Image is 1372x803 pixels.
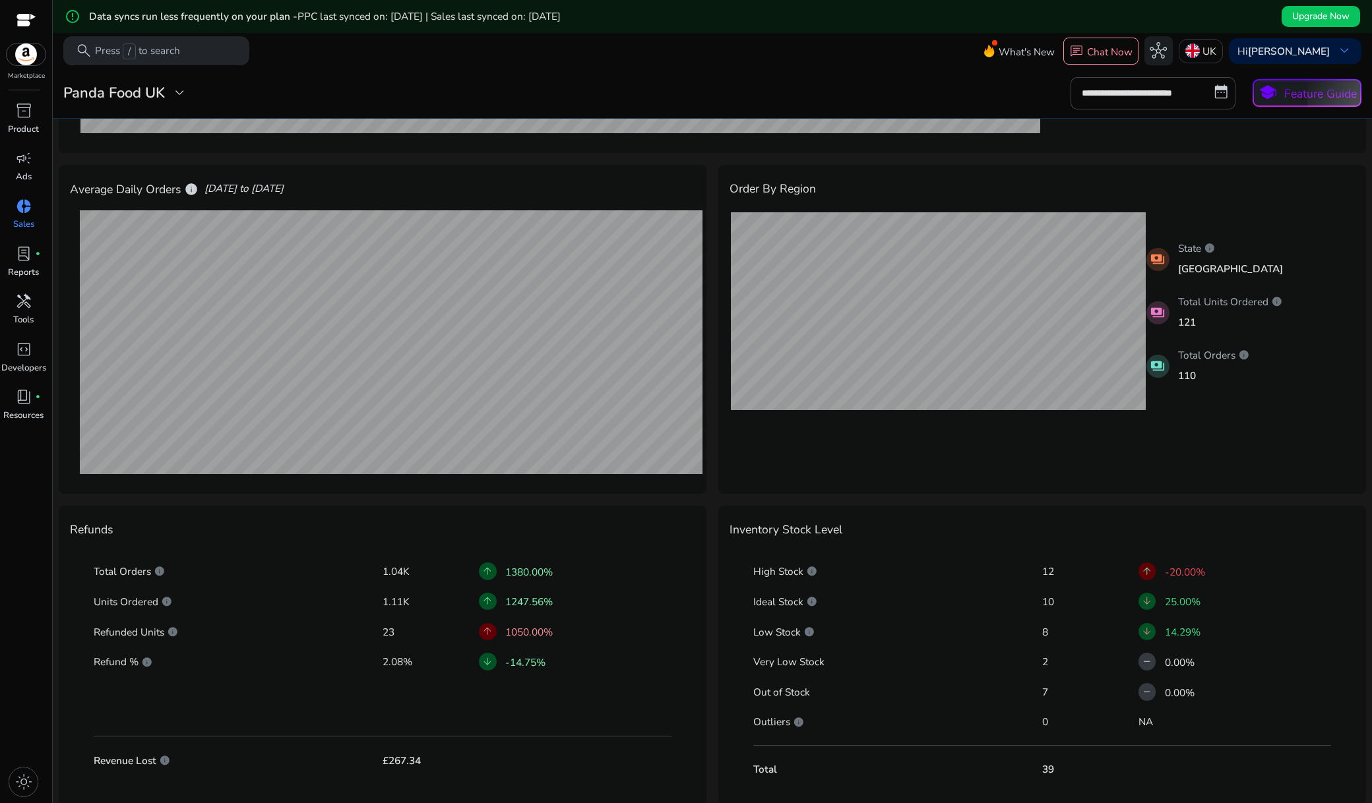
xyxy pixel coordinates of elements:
p: Hi [1237,46,1330,56]
p: 2 [1042,655,1138,669]
p: Refunded Units [94,625,383,639]
p: 10 [1042,595,1138,609]
span: [DATE] to [DATE] [204,181,284,196]
button: schoolFeature Guide [1253,79,1361,107]
span: fiber_manual_record [35,394,41,400]
p: 25.00% [1165,594,1200,609]
span: info [159,755,171,767]
button: Upgrade Now [1282,6,1360,27]
p: High Stock [753,564,1042,579]
p: 7 [1042,685,1138,699]
span: info [806,566,818,578]
p: Total Orders [94,564,383,579]
p: Very Low Stock [753,655,1042,669]
p: 110 [1178,368,1250,383]
h5: Data syncs run less frequently on your plan - [89,11,561,22]
span: inventory_2 [15,102,32,119]
span: / [123,44,135,59]
p: 14.29% [1165,624,1200,639]
span: info [1271,296,1283,308]
span: expand_more [171,84,188,102]
p: Feature Guide [1284,85,1357,102]
span: arrow_upward [482,595,493,607]
span: keyboard_arrow_down [1336,42,1353,59]
p: Total Units Ordered [1178,294,1283,309]
mat-icon: payments [1146,355,1169,378]
p: Reports [8,266,39,280]
span: Upgrade Now [1292,9,1350,23]
span: info [1204,243,1216,254]
span: handyman [15,293,32,310]
p: Developers [1,362,46,375]
span: info [141,657,153,669]
p: 1050.00% [505,624,553,639]
p: UK [1202,40,1216,63]
p: -14.75% [505,655,546,670]
p: Product [8,123,39,136]
span: info [167,626,179,638]
span: arrow_upward [482,626,493,638]
span: arrow_downward [1141,595,1153,607]
mat-icon: error_outline [65,9,80,24]
span: light_mode [15,773,32,790]
p: -20.00% [1165,564,1205,580]
span: info [1238,349,1250,361]
p: 121 [1178,314,1283,330]
p: Total [753,762,1042,777]
p: Resources [3,409,44,423]
p: Press to search [95,44,180,59]
p: [GEOGRAPHIC_DATA] [1178,261,1283,276]
span: info [803,626,815,638]
span: book_4 [15,388,32,405]
span: school [1257,83,1278,104]
p: Revenue Lost [94,754,383,768]
span: hub [1150,42,1167,59]
p: 1247.56% [505,594,553,609]
p: 12 [1042,564,1138,579]
p: 1380.00% [505,564,553,580]
span: chat [1069,44,1084,59]
p: NA [1138,715,1331,729]
span: arrow_upward [1141,566,1153,578]
p: Chat Now [1087,45,1133,59]
span: fiber_manual_record [35,251,41,257]
p: Low Stock [753,625,1042,639]
button: hub [1144,36,1173,65]
span: info [806,596,818,608]
mat-icon: payments [1146,248,1169,271]
h4: Refunds [70,523,695,537]
p: Total Orders [1178,347,1250,363]
h4: Average Daily Orders [70,182,198,196]
span: What's New [999,40,1055,63]
span: PPC last synced on: [DATE] | Sales last synced on: [DATE] [297,9,561,23]
span: code_blocks [15,341,32,358]
p: Marketplace [8,71,45,81]
button: chatChat Now [1063,38,1138,65]
span: arrow_upward [482,566,493,578]
p: Out of Stock [753,685,1042,699]
h4: Order By Region [730,182,816,196]
span: info [154,566,166,578]
p: 0 [1042,715,1138,729]
h4: Inventory Stock Level [730,523,842,537]
span: remove [1141,686,1153,698]
p: 8 [1042,625,1138,639]
span: arrow_downward [482,656,493,668]
p: 0.00% [1165,685,1195,700]
span: info [793,717,805,729]
img: uk.svg [1185,44,1200,58]
span: remove [1141,656,1153,668]
p: 1.04K [383,564,479,579]
p: Ideal Stock [753,595,1042,609]
p: 0.00% [1165,655,1195,670]
p: Sales [13,218,34,231]
p: 39 [1042,762,1138,777]
span: search [75,42,92,59]
p: £267.34 [383,754,479,768]
p: Ads [16,171,32,184]
p: 1.11K [383,595,479,609]
img: amazon.svg [7,44,46,65]
p: 2.08% [383,655,479,669]
p: 23 [383,625,479,639]
p: Tools [13,314,34,327]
